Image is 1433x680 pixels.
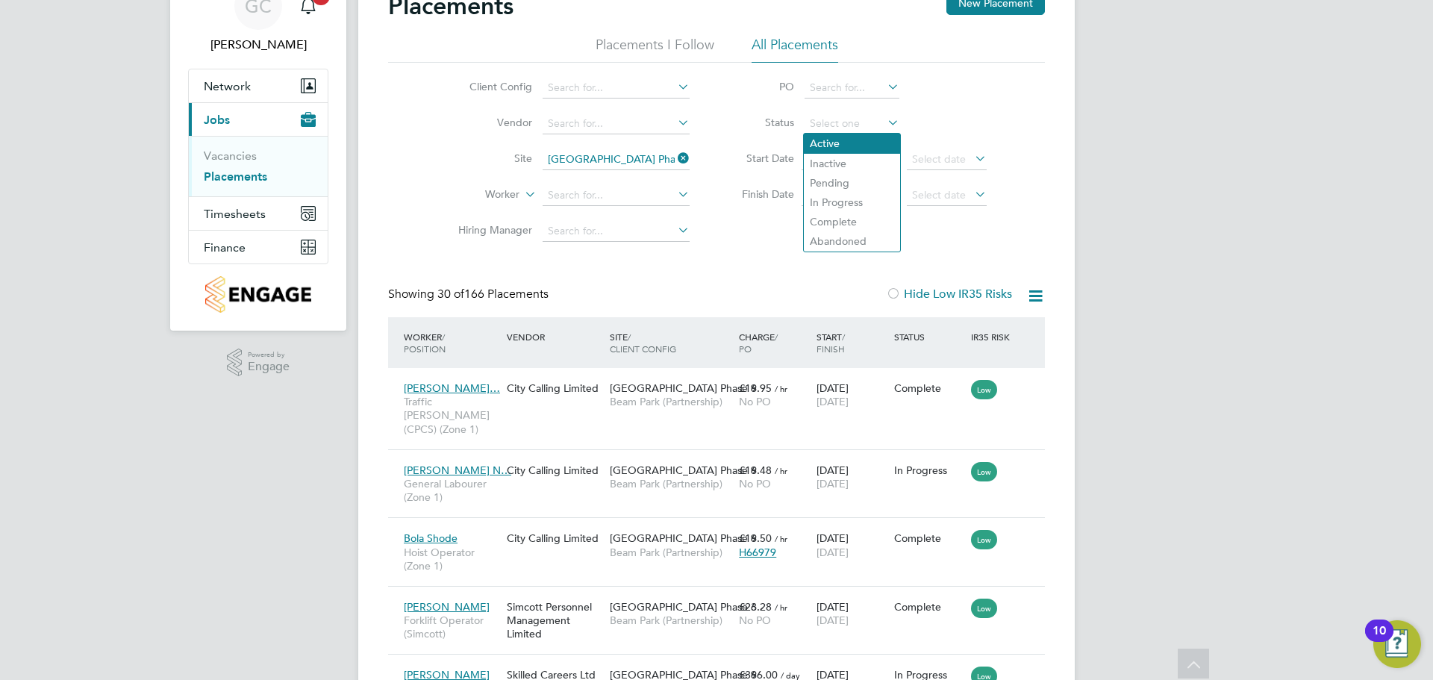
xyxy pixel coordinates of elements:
div: City Calling Limited [503,456,606,484]
span: / hr [775,383,787,394]
li: Active [804,134,900,153]
div: City Calling Limited [503,374,606,402]
input: Search for... [543,149,690,170]
span: £19.50 [739,531,772,545]
div: [DATE] [813,593,890,634]
span: £19.95 [739,381,772,395]
span: Timesheets [204,207,266,221]
div: Worker [400,323,503,362]
div: Site [606,323,735,362]
a: Placements [204,169,267,184]
span: £19.48 [739,464,772,477]
span: No PO [739,395,771,408]
button: Timesheets [189,197,328,230]
span: Forklift Operator (Simcott) [404,614,499,640]
li: Complete [804,212,900,231]
span: Bola Shode [404,531,458,545]
a: Vacancies [204,149,257,163]
a: [PERSON_NAME]…Traffic [PERSON_NAME] (CPCS) (Zone 1)City Calling Limited[GEOGRAPHIC_DATA] Phase 6B... [400,373,1045,386]
span: No PO [739,477,771,490]
div: [DATE] [813,524,890,566]
span: [PERSON_NAME] [404,600,490,614]
button: Open Resource Center, 10 new notifications [1373,620,1421,668]
div: 10 [1373,631,1386,650]
li: Pending [804,173,900,193]
span: / Position [404,331,446,355]
span: Low [971,599,997,618]
span: Select date [912,152,966,166]
a: [PERSON_NAME]Forklift Operator (Simcott)Simcott Personnel Management Limited[GEOGRAPHIC_DATA] Pha... [400,592,1045,605]
span: / PO [739,331,778,355]
li: Abandoned [804,231,900,251]
span: [GEOGRAPHIC_DATA] Phase 6 [610,381,757,395]
span: Low [971,462,997,481]
button: Jobs [189,103,328,136]
label: Vendor [446,116,532,129]
div: Charge [735,323,813,362]
li: Inactive [804,154,900,173]
input: Select one [805,113,899,134]
span: 166 Placements [437,287,549,302]
span: George Collop [188,36,328,54]
div: City Calling Limited [503,524,606,552]
span: / hr [775,465,787,476]
span: £23.28 [739,600,772,614]
a: [PERSON_NAME] N…General Labourer (Zone 1)City Calling Limited[GEOGRAPHIC_DATA] Phase 6Beam Park (... [400,455,1045,468]
div: IR35 Risk [967,323,1019,350]
span: [PERSON_NAME] N… [404,464,511,477]
span: H66979 [739,546,776,559]
span: Low [971,530,997,549]
div: [DATE] [813,456,890,498]
span: / hr [775,533,787,544]
span: Powered by [248,349,290,361]
span: General Labourer (Zone 1) [404,477,499,504]
div: Vendor [503,323,606,350]
div: Status [890,323,968,350]
div: Complete [894,600,964,614]
span: [PERSON_NAME]… [404,381,500,395]
button: Finance [189,231,328,263]
button: Network [189,69,328,102]
a: Go to home page [188,276,328,313]
span: Traffic [PERSON_NAME] (CPCS) (Zone 1) [404,395,499,436]
div: Complete [894,531,964,545]
input: Search for... [543,221,690,242]
a: [PERSON_NAME]Site ManagerSkilled Careers Ltd[GEOGRAPHIC_DATA] Phase 6Beam Park (Partnership)£396.... [400,660,1045,673]
label: Finish Date [727,187,794,201]
span: Engage [248,361,290,373]
span: [DATE] [817,477,849,490]
label: Start Date [727,152,794,165]
div: Jobs [189,136,328,196]
label: Site [446,152,532,165]
div: Complete [894,381,964,395]
span: Select date [912,188,966,202]
span: Beam Park (Partnership) [610,614,731,627]
label: Hiring Manager [446,223,532,237]
label: PO [727,80,794,93]
label: Client Config [446,80,532,93]
span: [DATE] [817,614,849,627]
li: In Progress [804,193,900,212]
span: [GEOGRAPHIC_DATA] Phase 6 [610,600,757,614]
span: / Client Config [610,331,676,355]
input: Search for... [543,78,690,99]
span: / hr [775,602,787,613]
span: Beam Park (Partnership) [610,395,731,408]
li: Placements I Follow [596,36,714,63]
span: / Finish [817,331,845,355]
label: Status [727,116,794,129]
div: Simcott Personnel Management Limited [503,593,606,649]
span: Finance [204,240,246,255]
span: Beam Park (Partnership) [610,546,731,559]
input: Search for... [805,78,899,99]
span: Beam Park (Partnership) [610,477,731,490]
span: Jobs [204,113,230,127]
a: Bola ShodeHoist Operator (Zone 1)City Calling Limited[GEOGRAPHIC_DATA] Phase 6Beam Park (Partners... [400,523,1045,536]
img: countryside-properties-logo-retina.png [205,276,310,313]
span: [DATE] [817,395,849,408]
label: Worker [434,187,519,202]
span: [GEOGRAPHIC_DATA] Phase 6 [610,531,757,545]
span: No PO [739,614,771,627]
span: [DATE] [817,546,849,559]
span: 30 of [437,287,464,302]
